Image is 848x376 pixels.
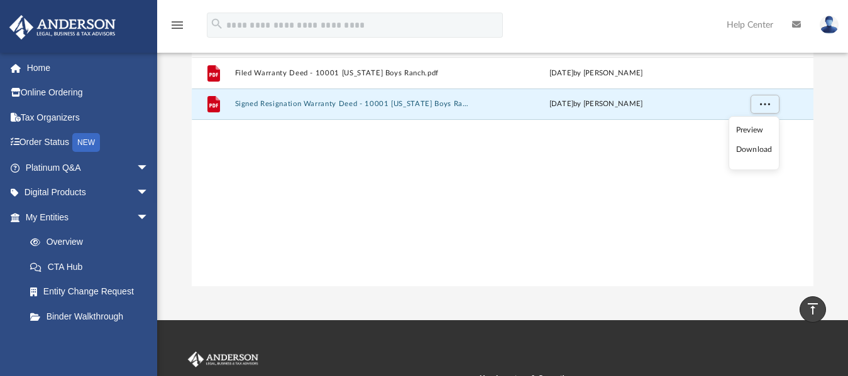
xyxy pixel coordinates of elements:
[477,68,714,79] div: [DATE] by [PERSON_NAME]
[820,16,839,34] img: User Pic
[136,155,162,181] span: arrow_drop_down
[9,130,168,156] a: Order StatusNEW
[18,279,168,304] a: Entity Change Request
[9,105,168,130] a: Tax Organizers
[136,180,162,206] span: arrow_drop_down
[18,329,162,354] a: My Blueprint
[800,296,826,323] a: vertical_align_top
[18,230,168,255] a: Overview
[136,205,162,230] span: arrow_drop_down
[9,155,168,180] a: Platinum Q&Aarrow_drop_down
[751,95,779,114] button: More options
[185,352,261,368] img: Anderson Advisors Platinum Portal
[18,254,168,279] a: CTA Hub
[9,55,168,80] a: Home
[210,17,224,31] i: search
[72,133,100,152] div: NEW
[477,99,714,110] div: [DATE] by [PERSON_NAME]
[805,301,820,316] i: vertical_align_top
[18,304,168,329] a: Binder Walkthrough
[234,100,471,109] button: Signed Resignation Warranty Deed - 10001 [US_STATE] Boys Ranch.pdf
[9,205,168,230] a: My Entitiesarrow_drop_down
[736,143,773,156] li: Download
[9,180,168,205] a: Digital Productsarrow_drop_down
[736,124,773,137] li: Preview
[6,15,119,40] img: Anderson Advisors Platinum Portal
[170,18,185,33] i: menu
[170,24,185,33] a: menu
[9,80,168,105] a: Online Ordering
[729,116,779,170] ul: More options
[192,26,813,286] div: grid
[234,69,471,77] button: Filed Warranty Deed - 10001 [US_STATE] Boys Ranch.pdf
